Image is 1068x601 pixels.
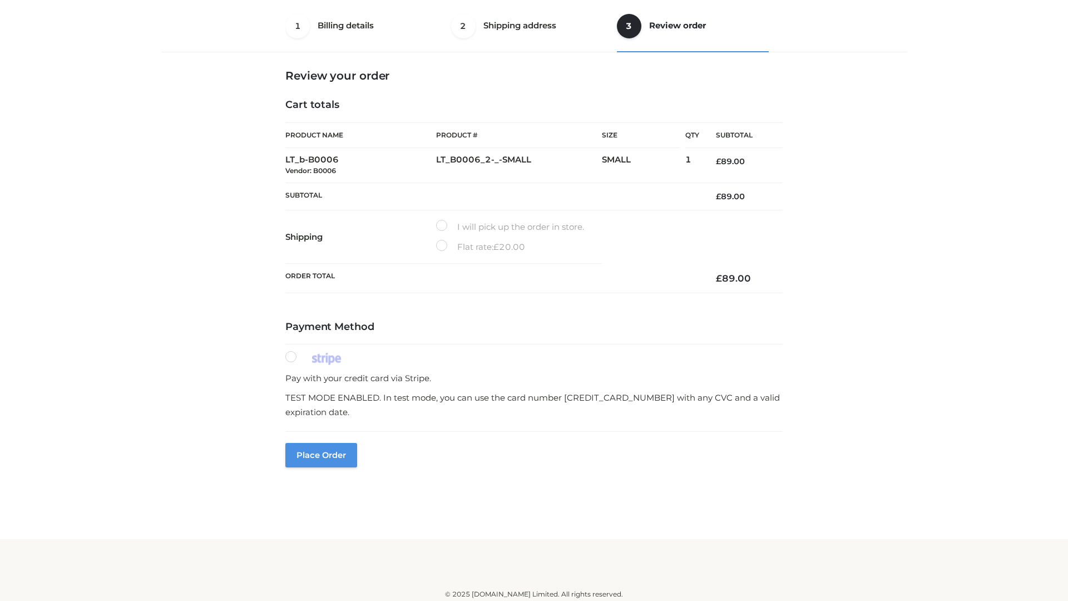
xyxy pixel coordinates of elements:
span: £ [716,156,721,166]
button: Place order [285,443,357,467]
h4: Payment Method [285,321,783,333]
th: Order Total [285,264,699,293]
h4: Cart totals [285,99,783,111]
th: Subtotal [699,123,783,148]
small: Vendor: B0006 [285,166,336,175]
span: £ [493,242,499,252]
h3: Review your order [285,69,783,82]
th: Qty [685,122,699,148]
td: LT_B0006_2-_-SMALL [436,148,602,183]
bdi: 89.00 [716,191,745,201]
label: I will pick up the order in store. [436,220,584,234]
th: Shipping [285,210,436,264]
span: £ [716,191,721,201]
th: Product Name [285,122,436,148]
bdi: 89.00 [716,273,751,284]
p: TEST MODE ENABLED. In test mode, you can use the card number [CREDIT_CARD_NUMBER] with any CVC an... [285,391,783,419]
div: © 2025 [DOMAIN_NAME] Limited. All rights reserved. [165,589,903,600]
bdi: 20.00 [493,242,525,252]
p: Pay with your credit card via Stripe. [285,371,783,386]
bdi: 89.00 [716,156,745,166]
th: Size [602,123,680,148]
td: 1 [685,148,699,183]
th: Product # [436,122,602,148]
span: £ [716,273,722,284]
th: Subtotal [285,183,699,210]
label: Flat rate: [436,240,525,254]
td: SMALL [602,148,685,183]
td: LT_b-B0006 [285,148,436,183]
